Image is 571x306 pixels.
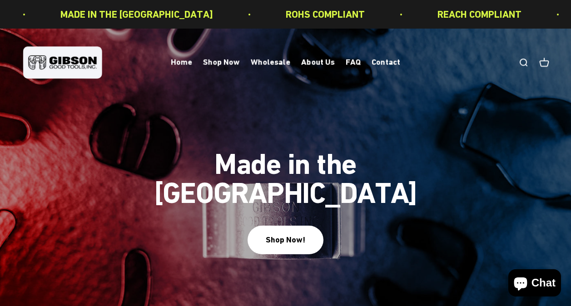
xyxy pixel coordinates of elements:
[506,269,564,299] inbox-online-store-chat: Shopify online store chat
[251,58,290,67] a: Wholesale
[266,233,305,247] div: Shop Now!
[171,58,192,67] a: Home
[203,58,240,67] a: Shop Now
[109,176,463,210] split-lines: Made in the [GEOGRAPHIC_DATA]
[432,6,516,22] p: REACH COMPLIANT
[248,226,323,254] button: Shop Now!
[280,6,359,22] p: ROHS COMPLIANT
[301,58,335,67] a: About Us
[346,58,361,67] a: FAQ
[55,6,207,22] p: MADE IN THE [GEOGRAPHIC_DATA]
[372,58,400,67] a: Contact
